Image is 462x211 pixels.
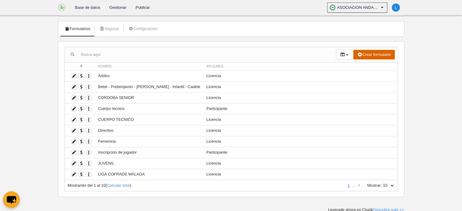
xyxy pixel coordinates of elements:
label: Mostrar: [361,183,382,188]
td: Inscripción de jugador [95,147,204,158]
div: ( ) [68,183,344,188]
td: Licencia [203,92,397,103]
td: JUVENIL [95,158,204,169]
button: Crear formulario [353,50,395,60]
a: Calcular total [107,183,130,188]
a: 1 [346,183,351,188]
td: Licencia [203,136,397,147]
a: Formularios [61,24,94,33]
td: Participante [203,147,397,158]
td: Bebé - Prebenjamin - [PERSON_NAME] - Infantil - Cadete [95,81,204,92]
button: chat-button [3,191,20,208]
td: LIGA COFRADE MÁLAGA [95,169,204,180]
td: Cuerpo técnico [95,103,204,114]
td: CUERPO TECNICO [95,114,204,125]
a: Configuración [125,24,161,33]
td: Licencia [203,125,397,136]
img: c2l6ZT0zMHgzMCZmcz05JnRleHQ9TCZiZz0xZTg4ZTU%3D.png [392,4,400,12]
td: Licencia [203,114,397,125]
img: OaOFjlWR71kW.30x30.jpg [330,5,336,11]
td: Directivo [95,125,204,136]
td: Árbitro [95,70,204,81]
span: Mostrando del 1 al 10 [68,183,106,188]
td: CORDOBA SENIOR [95,92,204,103]
span: Aplicable [206,65,224,68]
span: Nombre [98,65,112,68]
a: Seguros [96,24,122,33]
td: Licencia [203,70,397,81]
td: Participante [203,103,397,114]
td: Femenina [95,136,204,147]
span: ASOCIACION ANDALUZA DE FUTBOL SALA [337,5,380,11]
td: Licencia [203,169,397,180]
a: ASOCIACION ANDALUZA DE FUTBOL SALA [327,2,387,13]
td: Licencia [203,81,397,92]
td: Licencia [203,158,397,169]
img: ASOCIACION ANDALUZA DE FUTBOL SALA [58,4,66,11]
li: … [352,183,356,188]
input: Busca aquí [65,50,336,59]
